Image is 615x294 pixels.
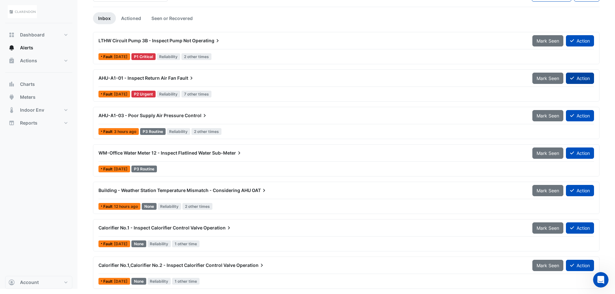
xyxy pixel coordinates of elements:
button: Charts [5,78,72,91]
div: P2 Urgent [131,91,156,97]
span: Fault [103,242,114,246]
a: Inbox [93,12,116,24]
span: Reliability [157,91,180,97]
div: P3 Routine [131,166,157,172]
div: None [131,240,146,247]
span: Calorifier No.1 - Inspect Calorifier Control Valve [98,225,202,230]
span: Operation [203,225,232,231]
span: WM-Office Water Meter 12 - Inspect Flatlined Water [98,150,211,156]
app-icon: Dashboard [8,32,15,38]
button: Actions [5,54,72,67]
span: Dashboard [20,32,45,38]
span: 2 other times [191,128,221,135]
button: Mark Seen [532,35,563,46]
div: None [142,203,157,210]
button: Dashboard [5,28,72,41]
span: Reliability [148,240,171,247]
button: Action [566,35,594,46]
span: Actions [20,57,37,64]
span: Charts [20,81,35,87]
app-icon: Meters [8,94,15,100]
button: Reports [5,117,72,129]
span: Fault [103,205,114,208]
span: Mark Seen [537,188,559,193]
app-icon: Charts [8,81,15,87]
button: Mark Seen [532,260,563,271]
span: AHU-A1-03 - Poor Supply Air Pressure [98,113,184,118]
div: P3 Routine [140,128,166,135]
span: Mark Seen [537,150,559,156]
span: Indoor Env [20,107,44,113]
div: None [131,278,146,285]
app-icon: Reports [8,120,15,126]
button: Mark Seen [532,185,563,196]
span: Reliability [157,53,180,60]
span: Reports [20,120,37,126]
span: Control [185,112,208,119]
span: 2 other times [182,203,212,210]
span: Mon 11-Aug-2025 05:15 IST [114,279,128,284]
span: Fri 01-Aug-2025 15:00 IST [114,167,128,171]
button: Account [5,276,72,289]
button: Mark Seen [532,110,563,121]
iframe: Intercom live chat [593,272,609,288]
span: Reliability [158,203,181,210]
span: Fault [103,130,114,134]
span: 2 other times [181,53,211,60]
span: Fault [103,279,114,283]
span: OAT [252,187,267,194]
button: Action [566,222,594,234]
span: Operation [236,262,265,269]
button: Mark Seen [532,222,563,234]
button: Action [566,147,594,159]
app-icon: Alerts [8,45,15,51]
span: Reliability [148,278,171,285]
button: Action [566,185,594,196]
span: Meters [20,94,36,100]
span: Calorifier No.1,Calorifier No.2 - Inspect Calorifier Control Valve [98,262,235,268]
a: Actioned [116,12,146,24]
span: AHU-A1-01 - Inspect Return Air Fan [98,75,176,81]
span: Operating [192,37,221,44]
div: P1 Critical [131,53,156,60]
button: Mark Seen [532,147,563,159]
span: 1 other time [172,240,200,247]
span: 1 other time [172,278,200,285]
span: Building - Weather Station Temperature Mismatch - Considering AHU [98,188,251,193]
img: Company Logo [8,5,37,18]
span: Sub-Meter [212,150,242,156]
button: Meters [5,91,72,104]
span: Reliability [167,128,190,135]
button: Action [566,73,594,84]
span: Account [20,279,39,286]
app-icon: Actions [8,57,15,64]
span: Mon 11-Aug-2025 20:45 IST [114,204,138,209]
span: Fault [103,167,114,171]
span: LTHW Circuit Pump 3B - Inspect Pump Not [98,38,191,43]
span: Mark Seen [537,38,559,44]
span: Mark Seen [537,225,559,231]
span: Thu 31-Jul-2025 08:30 IST [114,92,128,96]
span: Tue 12-Aug-2025 06:15 IST [114,129,136,134]
span: Mark Seen [537,263,559,268]
span: 7 other times [181,91,211,97]
span: Fault [103,55,114,59]
button: Action [566,260,594,271]
a: Seen or Recovered [146,12,198,24]
span: Mon 11-Aug-2025 05:30 IST [114,241,128,246]
button: Indoor Env [5,104,72,117]
button: Mark Seen [532,73,563,84]
button: Alerts [5,41,72,54]
span: Alerts [20,45,33,51]
span: Tue 05-Aug-2025 11:45 IST [114,54,128,59]
app-icon: Indoor Env [8,107,15,113]
span: Mark Seen [537,113,559,118]
span: Fault [103,92,114,96]
span: Fault [177,75,195,81]
button: Action [566,110,594,121]
span: Mark Seen [537,76,559,81]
